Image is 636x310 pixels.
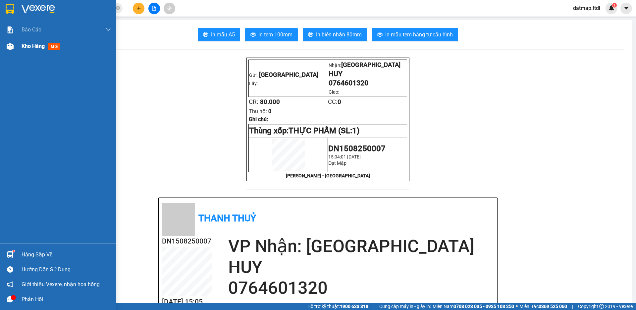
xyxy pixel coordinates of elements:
[308,32,313,38] span: printer
[106,27,111,32] span: down
[289,126,359,135] span: THỰC PHẨM (SL:
[22,294,111,304] div: Phản hồi
[228,257,494,278] h2: HUY
[612,3,617,8] sup: 1
[249,126,289,135] span: Thùng xốp:
[250,32,256,38] span: printer
[249,108,267,114] span: Thu hộ:
[167,6,172,11] span: aim
[133,3,144,14] button: plus
[203,32,208,38] span: printer
[328,144,386,153] span: DN1508250007
[7,281,13,288] span: notification
[162,236,212,247] h2: DN1508250007
[258,30,292,39] span: In tem 100mm
[377,32,383,38] span: printer
[613,3,615,8] span: 1
[198,28,240,41] button: printerIn mẫu A5
[211,30,235,39] span: In mẫu A5
[572,303,573,310] span: |
[329,89,339,95] span: Giao:
[568,4,606,12] span: datmap.ttdl
[48,43,60,50] span: mới
[22,25,41,34] span: Báo cáo
[329,69,343,78] span: HUY
[22,265,111,275] div: Hướng dẫn sử dụng
[341,61,400,68] span: [GEOGRAPHIC_DATA]
[148,3,160,14] button: file-add
[307,303,368,310] span: Hỗ trợ kỹ thuật:
[116,6,120,10] span: close-circle
[198,213,256,224] b: Thanh Thuỷ
[249,70,327,78] p: Gửi:
[338,98,341,106] span: 0
[379,303,431,310] span: Cung cấp máy in - giấy in:
[385,30,453,39] span: In mẫu tem hàng tự cấu hình
[352,126,359,135] span: 1)
[7,43,14,50] img: warehouse-icon
[329,79,368,87] span: 0764601320
[116,5,120,12] span: close-circle
[22,250,111,260] div: Hàng sắp về
[152,6,156,11] span: file-add
[453,304,514,309] strong: 0708 023 035 - 0935 103 250
[303,28,367,41] button: printerIn biên nhận 80mm
[599,304,604,309] span: copyright
[249,81,258,86] span: Lấy:
[249,116,268,122] span: Ghi chú:
[372,28,458,41] button: printerIn mẫu tem hàng tự cấu hình
[7,296,13,302] span: message
[328,154,361,159] span: 15:04:01 [DATE]
[623,5,629,11] span: caret-down
[328,98,341,106] span: CC:
[433,303,514,310] span: Miền Nam
[620,3,632,14] button: caret-down
[249,98,258,106] span: CR:
[328,160,346,166] span: Đạt Mập
[286,173,370,178] strong: [PERSON_NAME] - [GEOGRAPHIC_DATA]
[3,28,46,50] li: VP [GEOGRAPHIC_DATA]
[260,98,280,106] span: 80.000
[162,296,212,307] h2: [DATE] 15:05
[22,280,100,288] span: Giới thiệu Vexere, nhận hoa hồng
[259,71,318,78] span: [GEOGRAPHIC_DATA]
[3,3,96,16] li: Thanh Thuỷ
[516,305,518,308] span: ⚪️
[7,266,13,273] span: question-circle
[519,303,567,310] span: Miền Bắc
[539,304,567,309] strong: 0369 525 060
[6,4,14,14] img: logo-vxr
[22,43,45,49] span: Kho hàng
[164,3,175,14] button: aim
[228,236,494,257] h2: VP Nhận: [GEOGRAPHIC_DATA]
[228,278,494,298] h2: 0764601320
[609,5,614,11] img: icon-new-feature
[136,6,141,11] span: plus
[340,304,368,309] strong: 1900 633 818
[245,28,298,41] button: printerIn tem 100mm
[13,250,15,252] sup: 1
[46,28,88,50] li: VP [GEOGRAPHIC_DATA]
[329,61,407,68] p: Nhận:
[7,251,14,258] img: warehouse-icon
[316,30,362,39] span: In biên nhận 80mm
[7,26,14,33] img: solution-icon
[373,303,374,310] span: |
[268,108,271,114] span: 0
